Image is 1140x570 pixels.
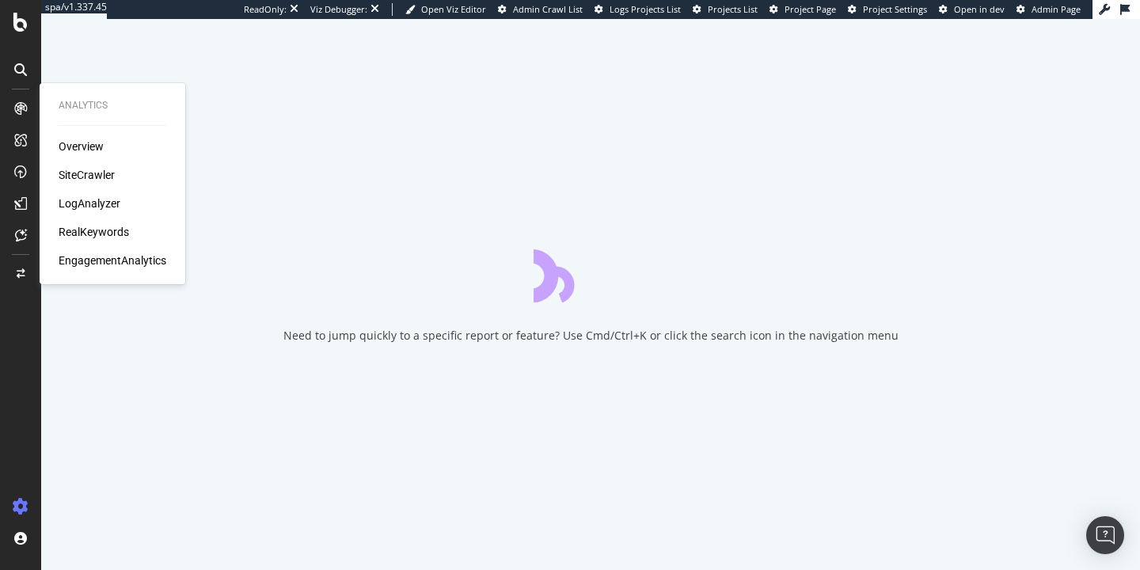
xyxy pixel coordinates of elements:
[693,3,758,16] a: Projects List
[534,245,648,302] div: animation
[59,196,120,211] a: LogAnalyzer
[595,3,681,16] a: Logs Projects List
[610,3,681,15] span: Logs Projects List
[785,3,836,15] span: Project Page
[954,3,1005,15] span: Open in dev
[310,3,367,16] div: Viz Debugger:
[59,167,115,183] a: SiteCrawler
[59,139,104,154] a: Overview
[405,3,486,16] a: Open Viz Editor
[1016,3,1081,16] a: Admin Page
[769,3,836,16] a: Project Page
[513,3,583,15] span: Admin Crawl List
[848,3,927,16] a: Project Settings
[59,253,166,268] a: EngagementAnalytics
[1086,516,1124,554] div: Open Intercom Messenger
[498,3,583,16] a: Admin Crawl List
[59,224,129,240] a: RealKeywords
[59,99,166,112] div: Analytics
[421,3,486,15] span: Open Viz Editor
[939,3,1005,16] a: Open in dev
[1032,3,1081,15] span: Admin Page
[863,3,927,15] span: Project Settings
[708,3,758,15] span: Projects List
[244,3,287,16] div: ReadOnly:
[283,328,899,344] div: Need to jump quickly to a specific report or feature? Use Cmd/Ctrl+K or click the search icon in ...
